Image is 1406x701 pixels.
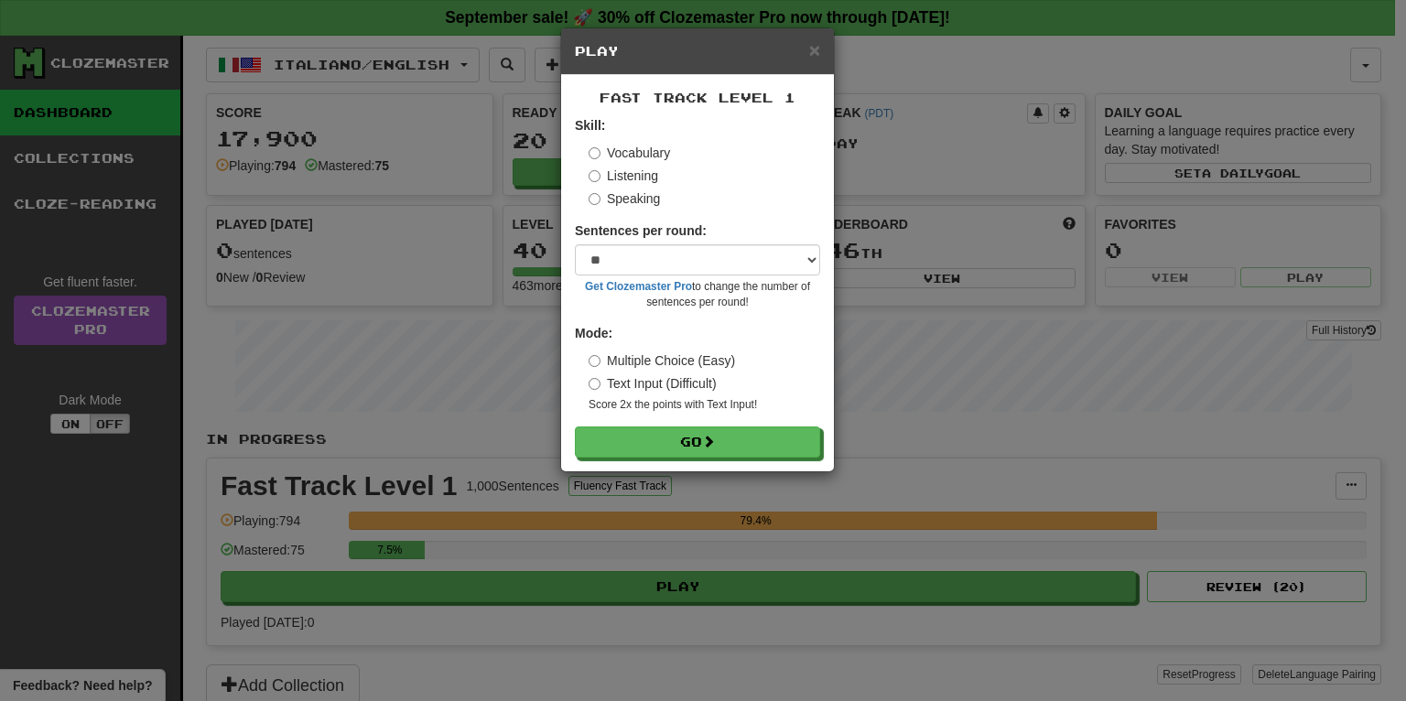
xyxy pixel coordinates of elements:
[589,167,658,185] label: Listening
[809,40,820,59] button: Close
[589,144,670,162] label: Vocabulary
[589,355,600,367] input: Multiple Choice (Easy)
[589,189,660,208] label: Speaking
[589,351,735,370] label: Multiple Choice (Easy)
[575,42,820,60] h5: Play
[575,326,612,340] strong: Mode:
[589,374,717,393] label: Text Input (Difficult)
[585,280,692,293] a: Get Clozemaster Pro
[575,118,605,133] strong: Skill:
[589,397,820,413] small: Score 2x the points with Text Input !
[575,221,707,240] label: Sentences per round:
[589,378,600,390] input: Text Input (Difficult)
[589,193,600,205] input: Speaking
[589,170,600,182] input: Listening
[600,90,795,105] span: Fast Track Level 1
[575,279,820,310] small: to change the number of sentences per round!
[589,147,600,159] input: Vocabulary
[575,426,820,458] button: Go
[809,39,820,60] span: ×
